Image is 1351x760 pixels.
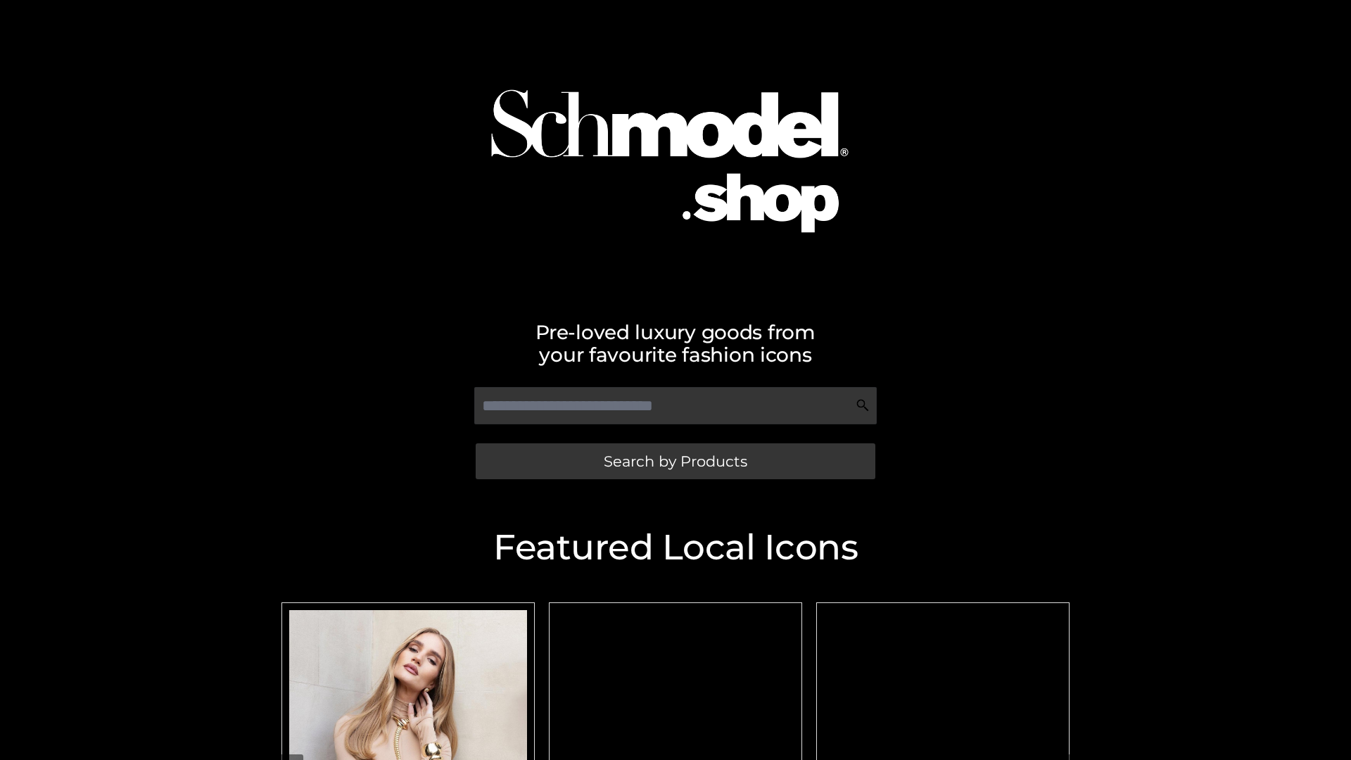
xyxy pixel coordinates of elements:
h2: Pre-loved luxury goods from your favourite fashion icons [274,321,1077,366]
a: Search by Products [476,443,875,479]
span: Search by Products [604,454,747,469]
img: Search Icon [856,398,870,412]
h2: Featured Local Icons​ [274,530,1077,565]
